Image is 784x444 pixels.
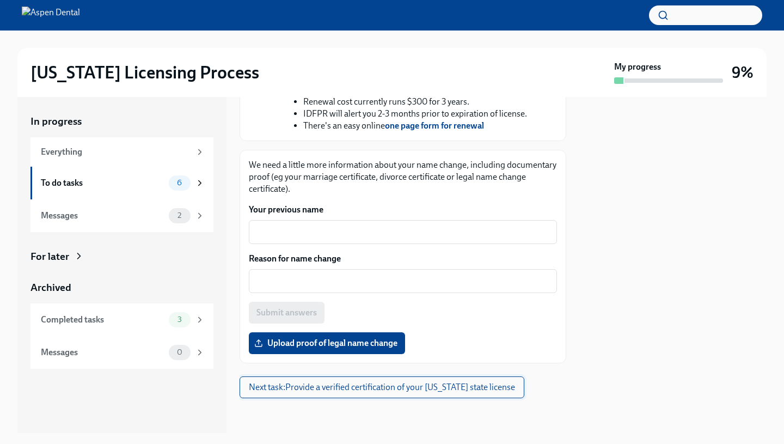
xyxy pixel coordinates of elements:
div: Everything [41,146,191,158]
div: For later [30,250,69,264]
div: To do tasks [41,177,164,189]
li: There's an easy online [303,120,540,132]
span: 6 [170,179,188,187]
button: Next task:Provide a verified certification of your [US_STATE] state license [240,376,524,398]
div: Completed tasks [41,314,164,326]
a: Completed tasks3 [30,303,213,336]
a: Archived [30,281,213,295]
div: Messages [41,346,164,358]
span: 3 [171,315,188,324]
a: Messages2 [30,199,213,232]
strong: My progress [614,61,661,73]
a: one page form for renewal [385,120,484,131]
label: Upload proof of legal name change [249,332,405,354]
a: To do tasks6 [30,167,213,199]
a: Messages0 [30,336,213,369]
span: 2 [171,211,188,220]
h2: [US_STATE] Licensing Process [30,62,259,83]
a: For later [30,250,213,264]
li: Renewal cost currently runs $300 for 3 years. [303,96,540,108]
a: Everything [30,137,213,167]
p: We need a little more information about your name change, including documentary proof (eg your ma... [249,159,557,195]
div: Messages [41,210,164,222]
label: Your previous name [249,204,557,216]
img: Aspen Dental [22,7,80,24]
li: IDFPR will alert you 2-3 months prior to expiration of license. [303,108,540,120]
label: Reason for name change [249,253,557,265]
h3: 9% [732,63,754,82]
span: Upload proof of legal name change [256,338,397,349]
span: 0 [170,348,189,356]
a: In progress [30,114,213,129]
span: Next task : Provide a verified certification of your [US_STATE] state license [249,382,515,393]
